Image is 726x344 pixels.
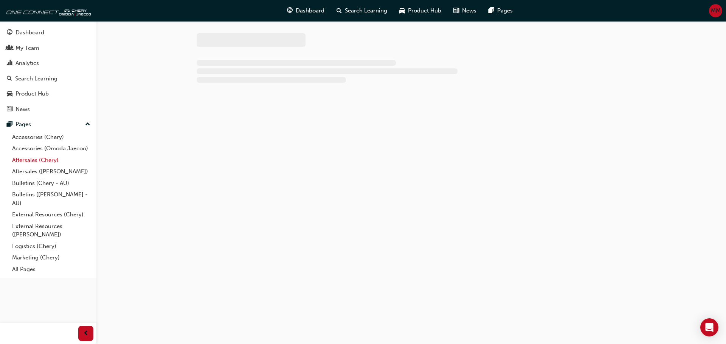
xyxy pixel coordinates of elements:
[7,91,12,97] span: car-icon
[3,24,93,117] button: DashboardMy TeamAnalyticsSearch LearningProduct HubNews
[281,3,330,19] a: guage-iconDashboard
[16,28,44,37] div: Dashboard
[9,177,93,189] a: Bulletins (Chery - AU)
[9,166,93,177] a: Aftersales ([PERSON_NAME])
[16,105,30,114] div: News
[9,189,93,209] a: Bulletins ([PERSON_NAME] - AU)
[462,6,476,15] span: News
[453,6,459,15] span: news-icon
[3,117,93,131] button: Pages
[709,4,722,17] button: MM
[7,121,12,128] span: pages-icon
[447,3,482,19] a: news-iconNews
[700,318,718,336] div: Open Intercom Messenger
[85,120,90,130] span: up-icon
[497,6,513,15] span: Pages
[399,6,405,15] span: car-icon
[296,6,324,15] span: Dashboard
[9,252,93,264] a: Marketing (Chery)
[9,241,93,252] a: Logistics (Chery)
[9,209,93,221] a: External Resources (Chery)
[330,3,393,19] a: search-iconSearch Learning
[16,59,39,68] div: Analytics
[9,131,93,143] a: Accessories (Chery)
[9,154,93,166] a: Aftersales (Chery)
[482,3,519,19] a: pages-iconPages
[408,6,441,15] span: Product Hub
[3,102,93,116] a: News
[3,56,93,70] a: Analytics
[83,329,89,338] span: prev-icon
[16,44,39,52] div: My Team
[3,72,93,86] a: Search Learning
[3,26,93,40] a: Dashboard
[9,143,93,154] a: Accessories (Omoda Jaecoo)
[337,6,342,15] span: search-icon
[7,29,12,36] span: guage-icon
[15,74,57,83] div: Search Learning
[7,76,12,82] span: search-icon
[7,60,12,67] span: chart-icon
[711,6,721,15] span: MM
[4,3,91,18] img: oneconnect
[287,6,293,15] span: guage-icon
[16,89,49,98] div: Product Hub
[489,6,494,15] span: pages-icon
[3,41,93,55] a: My Team
[16,120,31,129] div: Pages
[345,6,387,15] span: Search Learning
[393,3,447,19] a: car-iconProduct Hub
[9,221,93,241] a: External Resources ([PERSON_NAME])
[3,87,93,101] a: Product Hub
[7,106,12,113] span: news-icon
[9,264,93,275] a: All Pages
[7,45,12,52] span: people-icon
